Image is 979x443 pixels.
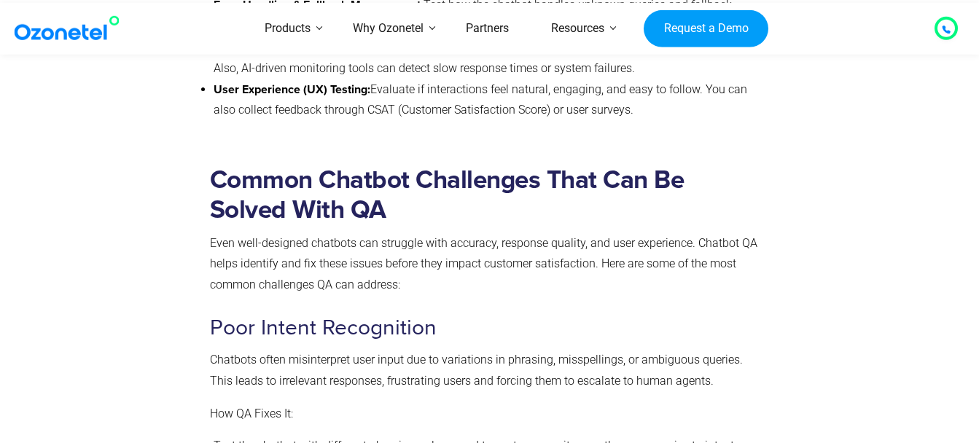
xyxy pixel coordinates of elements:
[210,350,763,392] p: Chatbots often misinterpret user input due to variations in phrasing, misspellings, or ambiguous ...
[530,3,625,55] a: Resources
[644,9,768,47] a: Request a Demo
[214,84,370,95] strong: User Experience (UX) Testing:
[243,3,332,55] a: Products
[210,233,763,296] p: Even well-designed chatbots can struggle with accuracy, response quality, and user experience. Ch...
[210,404,763,425] p: How QA Fixes It:
[332,3,445,55] a: Why Ozonetel
[445,3,530,55] a: Partners
[210,165,763,225] h2: Common Chatbot Challenges That Can Be Solved With QA
[210,314,763,342] h3: Poor Intent Recognition
[214,79,763,122] li: Evaluate if interactions feel natural, engaging, and easy to follow. You can also collect feedbac...
[214,37,763,79] li: Analyze the chatbot’s performance under high user traffic and different device types. Also, AI-dr...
